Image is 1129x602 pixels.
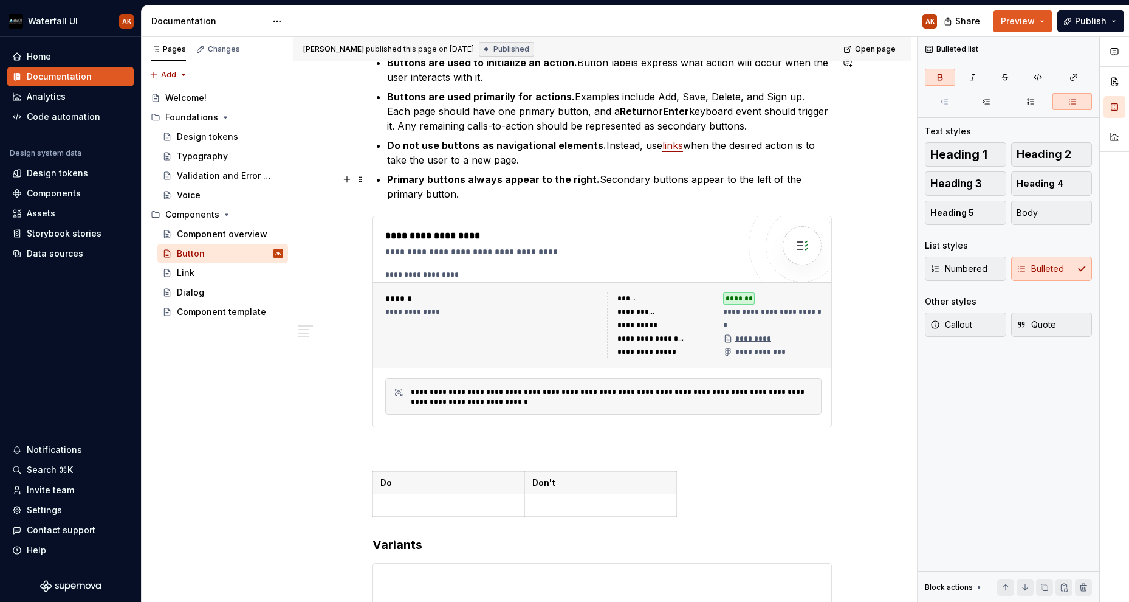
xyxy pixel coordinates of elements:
div: Settings [27,504,62,516]
div: List styles [925,240,968,252]
span: [PERSON_NAME] [303,44,364,54]
span: Heading 3 [930,178,982,190]
div: Documentation [151,15,266,27]
strong: Don't [532,477,555,488]
div: Components [165,209,219,221]
p: Button labels express what action will occur when the user interacts with it. [387,55,832,85]
div: Validation and Error Messages [177,170,277,182]
a: Design tokens [7,164,134,183]
span: Numbered [930,263,987,275]
div: Button [177,247,205,260]
div: Components [146,205,288,224]
div: Search ⌘K [27,464,73,476]
div: Contact support [27,524,95,536]
button: Contact support [7,521,134,540]
button: Add [146,66,191,83]
a: Typography [157,147,288,166]
a: Dialog [157,283,288,302]
a: Validation and Error Messages [157,166,288,185]
button: Waterfall UIAK [2,8,139,34]
button: Publish [1057,10,1124,32]
p: Instead, use when the desired action is to take the user to a new page. [387,138,832,167]
button: Quote [1011,313,1093,337]
div: Notifications [27,444,82,456]
span: Publish [1075,15,1107,27]
div: Components [27,187,81,199]
div: Documentation [27,71,92,83]
span: Callout [930,319,972,331]
button: Numbered [925,257,1006,281]
strong: Return [620,105,653,117]
span: Heading 1 [930,148,987,161]
div: Assets [27,207,55,220]
div: Page tree [146,88,288,322]
div: Other styles [925,296,976,308]
div: Storybook stories [27,227,101,240]
a: Storybook stories [7,224,134,243]
div: Text styles [925,125,971,137]
div: Foundations [146,108,288,127]
div: AK [275,247,281,260]
button: Notifications [7,440,134,460]
strong: Buttons are used primarily for actions. [387,91,575,103]
a: Data sources [7,244,134,263]
div: Design tokens [27,167,88,179]
div: Code automation [27,111,100,123]
a: Analytics [7,87,134,106]
img: 7a0241b0-c510-47ef-86be-6cc2f0d29437.png [9,14,23,29]
div: Data sources [27,247,83,260]
p: Examples include Add, Save, Delete, and Sign up. Each page should have one primary button, and a ... [387,89,832,133]
div: published this page on [DATE] [366,44,474,54]
a: Component overview [157,224,288,244]
a: Invite team [7,480,134,500]
strong: Primary buttons always appear to the right. [387,173,600,185]
div: Link [177,267,194,279]
span: Heading 5 [930,207,974,219]
button: Heading 1 [925,142,1006,167]
button: Body [1011,201,1093,225]
span: Heading 2 [1017,148,1071,161]
a: Code automation [7,107,134,126]
span: Body [1017,207,1038,219]
div: Welcome! [165,92,207,104]
div: Component template [177,306,266,318]
h3: Variants [372,536,832,553]
div: Component overview [177,228,267,240]
a: Design tokens [157,127,288,147]
div: AK [122,16,131,26]
button: Heading 5 [925,201,1006,225]
a: Welcome! [146,88,288,108]
p: Secondary buttons appear to the left of the primary button. [387,172,832,201]
button: Callout [925,313,1006,337]
div: Waterfall UI [28,15,78,27]
a: Home [7,47,134,66]
a: links [662,139,683,151]
a: Component template [157,302,288,322]
a: ButtonAK [157,244,288,263]
a: Settings [7,500,134,520]
strong: Do [380,477,392,488]
a: Documentation [7,67,134,86]
a: Open page [840,41,901,58]
a: Link [157,263,288,283]
div: Block actions [925,583,973,592]
button: Search ⌘K [7,460,134,480]
div: Design system data [10,148,81,158]
div: Pages [151,44,186,54]
button: Help [7,541,134,560]
div: Invite team [27,484,74,496]
div: Voice [177,189,201,201]
button: Heading 3 [925,171,1006,196]
span: Quote [1017,319,1056,331]
a: Assets [7,204,134,223]
strong: Do not use buttons as navigational elements. [387,139,606,151]
div: Design tokens [177,131,238,143]
div: Typography [177,150,228,162]
strong: Enter [663,105,689,117]
span: Preview [1001,15,1035,27]
button: Heading 4 [1011,171,1093,196]
svg: Supernova Logo [40,580,101,592]
span: Share [955,15,980,27]
div: Changes [208,44,240,54]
